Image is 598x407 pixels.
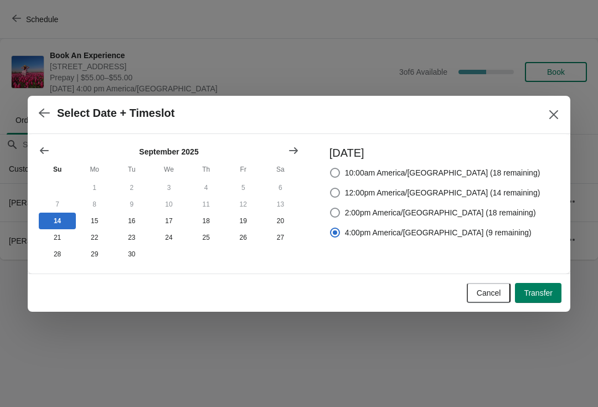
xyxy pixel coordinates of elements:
[76,179,113,196] button: Monday September 1 2025
[113,196,150,213] button: Tuesday September 9 2025
[39,246,76,262] button: Sunday September 28 2025
[39,229,76,246] button: Sunday September 21 2025
[262,196,299,213] button: Saturday September 13 2025
[150,196,187,213] button: Wednesday September 10 2025
[39,213,76,229] button: Today Sunday September 14 2025
[225,213,262,229] button: Friday September 19 2025
[544,105,564,125] button: Close
[188,179,225,196] button: Thursday September 4 2025
[262,213,299,229] button: Saturday September 20 2025
[225,159,262,179] th: Friday
[150,179,187,196] button: Wednesday September 3 2025
[188,213,225,229] button: Thursday September 18 2025
[262,229,299,246] button: Saturday September 27 2025
[39,159,76,179] th: Sunday
[515,283,561,303] button: Transfer
[57,107,175,120] h2: Select Date + Timeslot
[345,167,540,178] span: 10:00am America/[GEOGRAPHIC_DATA] (18 remaining)
[150,159,187,179] th: Wednesday
[34,141,54,161] button: Show previous month, August 2025
[262,159,299,179] th: Saturday
[113,213,150,229] button: Tuesday September 16 2025
[524,288,553,297] span: Transfer
[467,283,511,303] button: Cancel
[188,159,225,179] th: Thursday
[283,141,303,161] button: Show next month, October 2025
[225,179,262,196] button: Friday September 5 2025
[76,246,113,262] button: Monday September 29 2025
[150,229,187,246] button: Wednesday September 24 2025
[329,145,540,161] h3: [DATE]
[345,187,540,198] span: 12:00pm America/[GEOGRAPHIC_DATA] (14 remaining)
[76,196,113,213] button: Monday September 8 2025
[188,229,225,246] button: Thursday September 25 2025
[113,246,150,262] button: Tuesday September 30 2025
[113,159,150,179] th: Tuesday
[39,196,76,213] button: Sunday September 7 2025
[345,227,532,238] span: 4:00pm America/[GEOGRAPHIC_DATA] (9 remaining)
[113,229,150,246] button: Tuesday September 23 2025
[113,179,150,196] button: Tuesday September 2 2025
[262,179,299,196] button: Saturday September 6 2025
[345,207,536,218] span: 2:00pm America/[GEOGRAPHIC_DATA] (18 remaining)
[76,229,113,246] button: Monday September 22 2025
[225,196,262,213] button: Friday September 12 2025
[225,229,262,246] button: Friday September 26 2025
[76,213,113,229] button: Monday September 15 2025
[76,159,113,179] th: Monday
[150,213,187,229] button: Wednesday September 17 2025
[477,288,501,297] span: Cancel
[188,196,225,213] button: Thursday September 11 2025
